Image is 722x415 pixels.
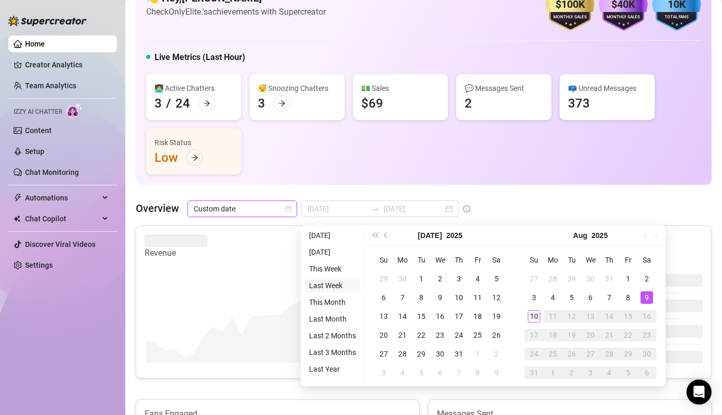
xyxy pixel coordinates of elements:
div: Total Fans [652,14,701,21]
td: 2025-07-06 [374,288,393,307]
img: Chat Copilot [14,215,20,222]
div: 27 [377,348,390,360]
td: 2025-08-11 [543,307,562,326]
td: 2025-08-15 [619,307,637,326]
td: 2025-08-05 [412,363,431,382]
td: 2025-08-16 [637,307,656,326]
td: 2025-07-07 [393,288,412,307]
button: Previous month (PageUp) [381,225,392,246]
div: 7 [453,366,465,379]
span: swap-right [371,205,380,213]
div: 💬 Messages Sent [465,82,543,94]
td: 2025-07-17 [449,307,468,326]
th: Th [449,251,468,269]
button: Choose a year [446,225,463,246]
a: Discover Viral Videos [25,240,96,248]
div: 7 [603,291,616,304]
span: Chat Copilot [25,210,99,227]
td: 2025-07-20 [374,326,393,345]
div: 7 [396,291,409,304]
div: 5 [415,366,428,379]
td: 2025-07-09 [431,288,449,307]
td: 2025-06-30 [393,269,412,288]
div: Monthly Sales [546,14,595,21]
div: 30 [584,272,597,285]
div: 31 [528,366,540,379]
td: 2025-08-27 [581,345,600,363]
a: Home [25,40,45,48]
div: 25 [547,348,559,360]
div: 19 [565,329,578,341]
div: 21 [396,329,409,341]
a: Creator Analytics [25,56,109,73]
div: 3 [528,291,540,304]
td: 2025-08-07 [449,363,468,382]
td: 2025-07-01 [412,269,431,288]
div: 31 [453,348,465,360]
li: Last 3 Months [305,346,360,359]
div: 31 [603,272,616,285]
article: Check OnlyElite.'s achievements with Supercreator [146,5,326,18]
span: info-circle [463,205,470,212]
div: 30 [434,348,446,360]
div: 15 [622,310,634,323]
div: 3 [377,366,390,379]
td: 2025-08-26 [562,345,581,363]
td: 2025-09-01 [543,363,562,382]
div: 2 [434,272,446,285]
li: [DATE] [305,229,360,242]
article: Revenue [145,247,207,259]
li: This Month [305,296,360,309]
div: 30 [396,272,409,285]
th: Sa [637,251,656,269]
td: 2025-08-31 [525,363,543,382]
div: 14 [396,310,409,323]
td: 2025-07-19 [487,307,506,326]
td: 2025-08-02 [487,345,506,363]
div: 2 [565,366,578,379]
span: arrow-right [203,100,210,107]
td: 2025-07-31 [600,269,619,288]
div: 28 [603,348,616,360]
td: 2025-07-14 [393,307,412,326]
div: 373 [568,95,590,112]
th: Th [600,251,619,269]
td: 2025-08-04 [393,363,412,382]
td: 2025-08-08 [619,288,637,307]
td: 2025-08-18 [543,326,562,345]
div: 20 [377,329,390,341]
td: 2025-07-26 [487,326,506,345]
td: 2025-08-09 [487,363,506,382]
td: 2025-07-04 [468,269,487,288]
td: 2025-08-10 [525,307,543,326]
div: 22 [622,329,634,341]
td: 2025-07-24 [449,326,468,345]
td: 2025-07-29 [412,345,431,363]
div: 2 [490,348,503,360]
div: 29 [377,272,390,285]
td: 2025-07-11 [468,288,487,307]
div: 18 [547,329,559,341]
div: 8 [622,291,634,304]
td: 2025-07-16 [431,307,449,326]
div: 1 [547,366,559,379]
div: 4 [603,366,616,379]
td: 2025-08-25 [543,345,562,363]
div: 18 [471,310,484,323]
div: 4 [396,366,409,379]
span: thunderbolt [14,194,22,202]
th: Fr [468,251,487,269]
div: 16 [641,310,653,323]
th: Su [374,251,393,269]
th: We [431,251,449,269]
a: Settings [25,261,53,269]
td: 2025-07-28 [543,269,562,288]
td: 2025-08-09 [637,288,656,307]
li: Last Year [305,363,360,375]
td: 2025-07-15 [412,307,431,326]
div: Risk Status [155,137,233,148]
td: 2025-07-30 [581,269,600,288]
div: 27 [528,272,540,285]
div: 3 [155,95,162,112]
td: 2025-07-21 [393,326,412,345]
